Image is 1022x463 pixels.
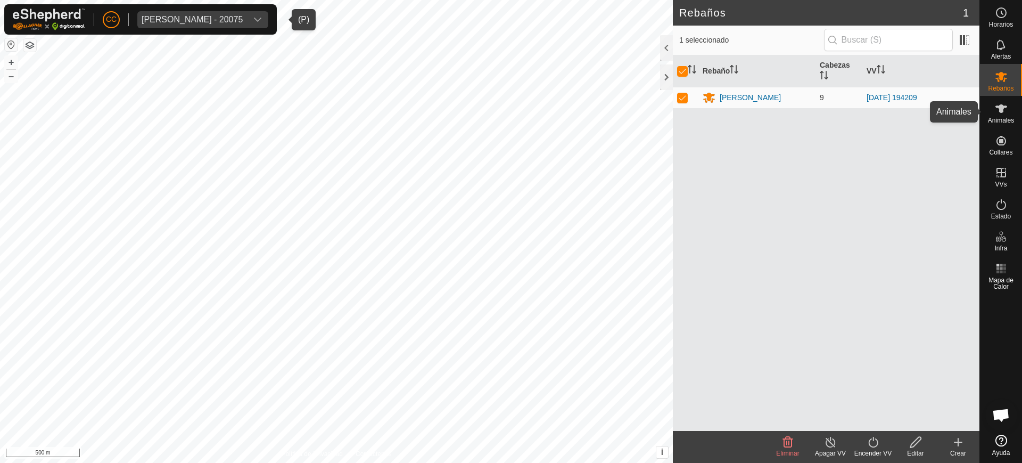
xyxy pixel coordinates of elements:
[937,449,979,458] div: Crear
[992,450,1010,456] span: Ayuda
[894,449,937,458] div: Editar
[698,55,815,87] th: Rebaño
[994,245,1007,251] span: Infra
[776,450,799,457] span: Eliminar
[980,430,1022,460] a: Ayuda
[661,448,663,457] span: i
[862,55,979,87] th: VV
[5,56,18,69] button: +
[824,29,953,51] input: Buscar (S)
[282,449,343,459] a: Política de Privacidad
[106,14,117,25] span: CC
[13,9,85,30] img: Logo Gallagher
[820,93,824,102] span: 9
[688,67,696,75] p-sorticon: Activar para ordenar
[820,72,828,81] p-sorticon: Activar para ordenar
[985,399,1017,431] div: Chat abierto
[995,181,1007,188] span: VVs
[852,449,894,458] div: Encender VV
[983,277,1019,290] span: Mapa de Calor
[5,38,18,51] button: Restablecer Mapa
[137,11,247,28] span: Olegario Arranz Rodrigo - 20075
[989,21,1013,28] span: Horarios
[989,149,1012,156] span: Collares
[867,93,917,102] a: [DATE] 194209
[5,70,18,83] button: –
[963,5,969,21] span: 1
[815,55,862,87] th: Cabezas
[730,67,738,75] p-sorticon: Activar para ordenar
[991,213,1011,220] span: Estado
[877,67,885,75] p-sorticon: Activar para ordenar
[656,446,668,458] button: i
[679,6,963,19] h2: Rebaños
[142,15,243,24] div: [PERSON_NAME] - 20075
[679,35,824,46] span: 1 seleccionado
[988,117,1014,124] span: Animales
[720,92,781,103] div: [PERSON_NAME]
[988,85,1013,92] span: Rebaños
[809,449,852,458] div: Apagar VV
[247,11,268,28] div: dropdown trigger
[23,39,36,52] button: Capas del Mapa
[356,449,391,459] a: Contáctenos
[991,53,1011,60] span: Alertas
